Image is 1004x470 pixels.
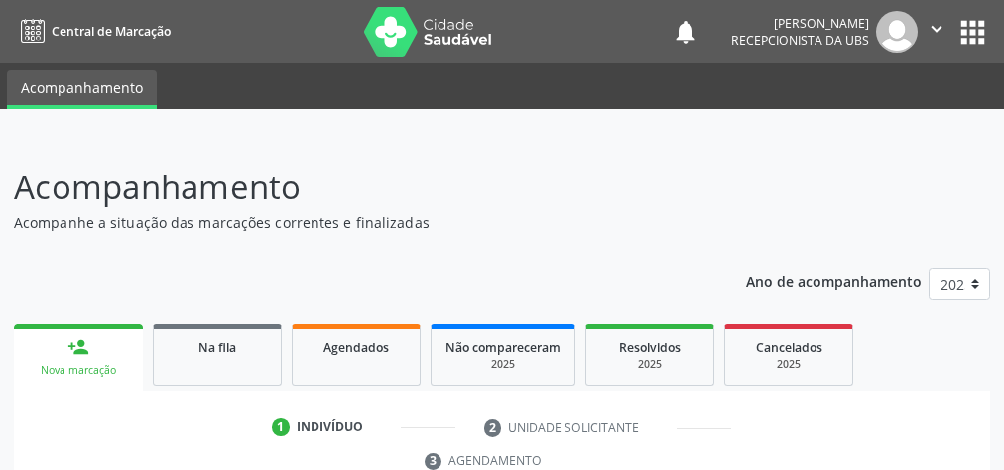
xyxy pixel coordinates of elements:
div: 1 [272,418,290,436]
div: 2025 [739,357,838,372]
img: img [876,11,918,53]
span: Resolvidos [619,339,681,356]
p: Ano de acompanhamento [746,268,922,293]
span: Central de Marcação [52,23,171,40]
button: apps [955,15,990,50]
p: Acompanhe a situação das marcações correntes e finalizadas [14,212,697,233]
i:  [926,18,947,40]
span: Recepcionista da UBS [731,32,869,49]
button:  [918,11,955,53]
div: person_add [67,336,89,358]
span: Na fila [198,339,236,356]
button: notifications [672,18,699,46]
div: 2025 [445,357,561,372]
a: Acompanhamento [7,70,157,109]
p: Acompanhamento [14,163,697,212]
span: Cancelados [756,339,822,356]
a: Central de Marcação [14,15,171,48]
span: Não compareceram [445,339,561,356]
div: Indivíduo [297,418,363,436]
div: 2025 [600,357,699,372]
div: [PERSON_NAME] [731,15,869,32]
span: Agendados [323,339,389,356]
div: Nova marcação [28,363,129,378]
